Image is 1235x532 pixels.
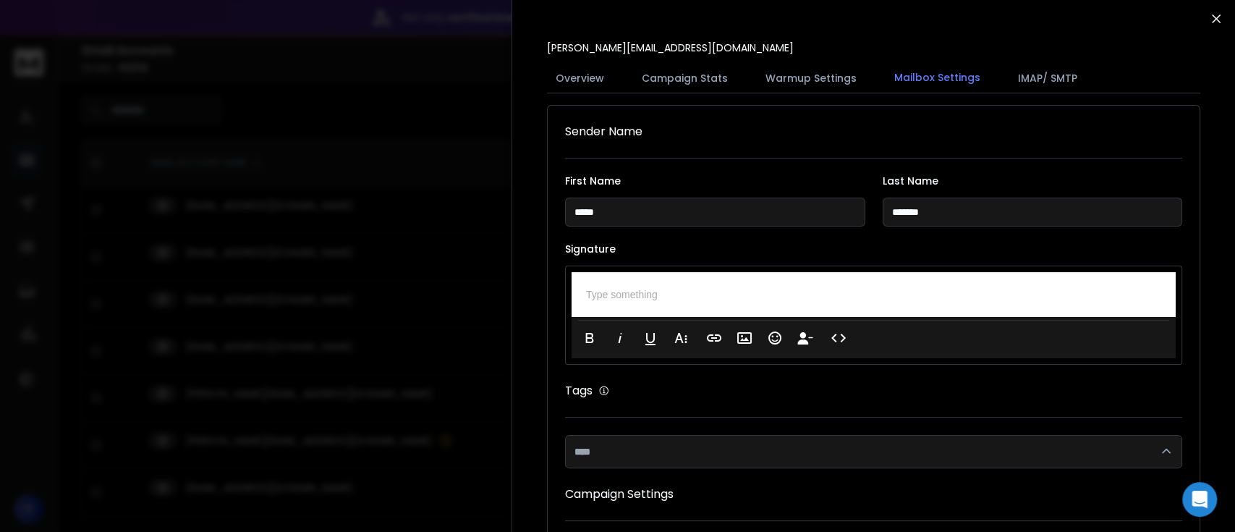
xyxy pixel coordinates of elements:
[576,324,603,352] button: Bold (Ctrl+B)
[700,324,728,352] button: Insert Link (Ctrl+K)
[565,244,1182,254] label: Signature
[825,324,852,352] button: Code View
[547,41,794,55] p: [PERSON_NAME][EMAIL_ADDRESS][DOMAIN_NAME]
[637,324,664,352] button: Underline (Ctrl+U)
[565,123,1182,140] h1: Sender Name
[633,62,737,94] button: Campaign Stats
[547,62,613,94] button: Overview
[1182,482,1217,517] div: Open Intercom Messenger
[791,324,819,352] button: Insert Unsubscribe Link
[757,62,865,94] button: Warmup Settings
[1009,62,1086,94] button: IMAP/ SMTP
[565,176,865,186] label: First Name
[883,176,1183,186] label: Last Name
[761,324,789,352] button: Emoticons
[886,62,989,95] button: Mailbox Settings
[565,486,1182,503] h1: Campaign Settings
[565,382,593,400] h1: Tags
[731,324,758,352] button: Insert Image (Ctrl+P)
[667,324,695,352] button: More Text
[606,324,634,352] button: Italic (Ctrl+I)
